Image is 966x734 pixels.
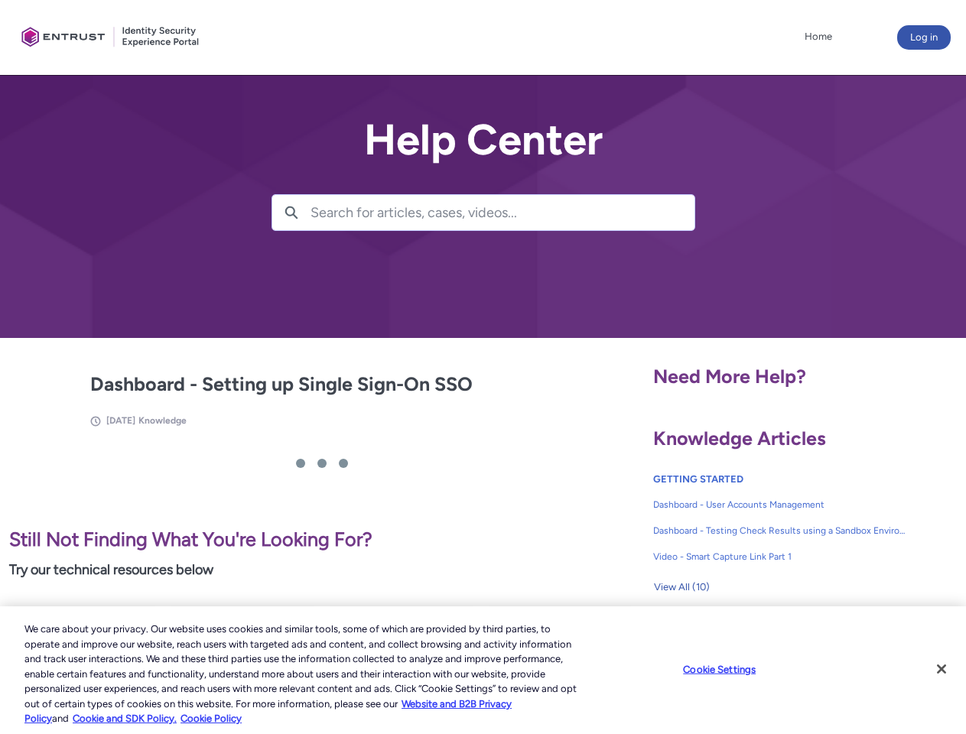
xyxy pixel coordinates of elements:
[653,473,743,485] a: GETTING STARTED
[653,365,806,388] span: Need More Help?
[653,575,711,599] button: View All (10)
[925,652,958,686] button: Close
[311,195,694,230] input: Search for articles, cases, videos...
[9,560,635,580] p: Try our technical resources below
[653,524,907,538] span: Dashboard - Testing Check Results using a Sandbox Environment
[897,25,951,50] button: Log in
[653,518,907,544] a: Dashboard - Testing Check Results using a Sandbox Environment
[138,414,187,427] li: Knowledge
[801,25,836,48] a: Home
[653,550,907,563] span: Video - Smart Capture Link Part 1
[653,498,907,512] span: Dashboard - User Accounts Management
[24,622,580,726] div: We care about your privacy. Our website uses cookies and similar tools, some of which are provide...
[653,544,907,570] a: Video - Smart Capture Link Part 1
[73,713,177,724] a: Cookie and SDK Policy.
[653,427,826,450] span: Knowledge Articles
[181,713,242,724] a: Cookie Policy
[106,415,135,426] span: [DATE]
[272,195,311,230] button: Search
[9,525,635,554] p: Still Not Finding What You're Looking For?
[272,116,695,164] h2: Help Center
[654,576,710,599] span: View All (10)
[90,370,554,399] h2: Dashboard - Setting up Single Sign-On SSO
[672,654,767,684] button: Cookie Settings
[653,492,907,518] a: Dashboard - User Accounts Management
